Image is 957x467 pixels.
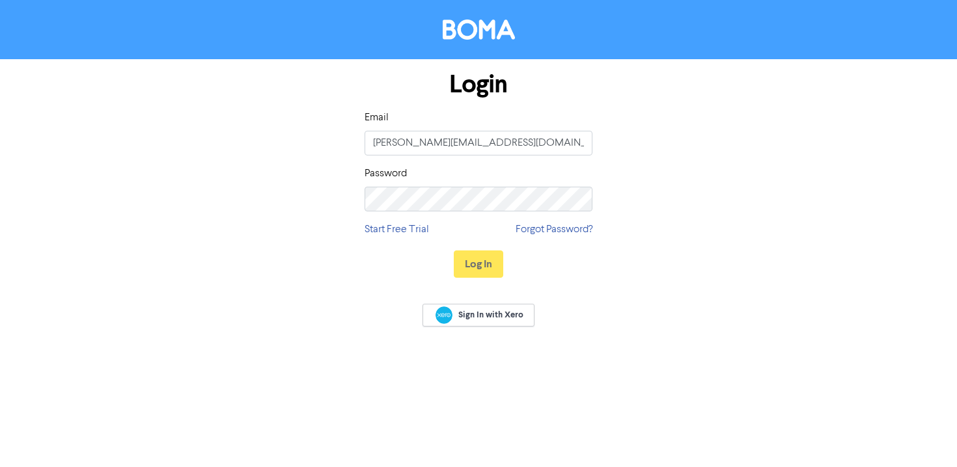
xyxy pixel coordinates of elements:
a: Sign In with Xero [423,304,534,327]
h1: Login [365,70,592,100]
img: Xero logo [436,306,452,324]
label: Password [365,166,407,181]
label: Email [365,110,389,126]
a: Forgot Password? [516,222,592,237]
span: Sign In with Xero [458,309,523,321]
button: Log In [454,250,503,278]
img: BOMA Logo [443,20,515,40]
a: Start Free Trial [365,222,429,237]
